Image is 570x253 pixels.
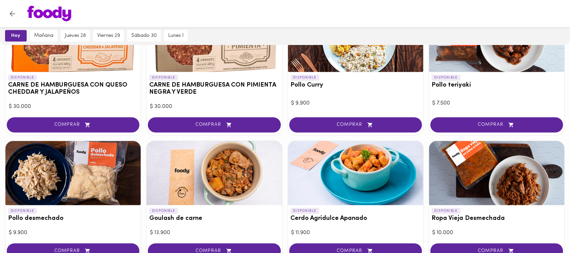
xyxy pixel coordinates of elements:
h3: Pollo desmechado [8,215,138,222]
span: sábado 30 [131,33,157,39]
div: $ 10.000 [433,229,561,237]
button: COMPRAR [148,117,281,133]
span: hoy [10,33,22,39]
button: COMPRAR [431,117,563,133]
button: sábado 30 [127,30,161,42]
p: DISPONIBLE [8,208,37,214]
button: mañana [30,30,57,42]
div: $ 13.900 [150,229,279,237]
div: $ 9.900 [9,229,137,237]
div: $ 11.900 [291,229,420,237]
span: COMPRAR [15,122,131,128]
p: DISPONIBLE [432,208,461,214]
div: Cerdo Agridulce Apanado [288,141,423,205]
h3: Pollo teriyaki [432,82,562,89]
p: DISPONIBLE [291,75,319,81]
p: DISPONIBLE [432,75,461,81]
p: DISPONIBLE [149,75,178,81]
p: DISPONIBLE [291,208,319,214]
button: COMPRAR [289,117,422,133]
span: lunes 1 [168,33,184,39]
div: $ 30.000 [150,103,279,111]
iframe: Messagebird Livechat Widget [531,214,563,246]
button: hoy [5,30,27,42]
span: COMPRAR [156,122,272,128]
button: jueves 28 [61,30,90,42]
span: COMPRAR [298,122,414,128]
h3: CARNE DE HAMBURGUESA CON PIMIENTA NEGRA Y VERDE [149,82,279,96]
button: COMPRAR [7,117,139,133]
div: Goulash de carne [147,141,282,205]
span: COMPRAR [439,122,555,128]
div: $ 9.900 [291,99,420,107]
h3: Pollo Curry [291,82,421,89]
div: Pollo desmechado [5,141,141,205]
img: logo.png [27,6,71,21]
h3: Goulash de carne [149,215,279,222]
button: viernes 29 [93,30,124,42]
h3: Cerdo Agridulce Apanado [291,215,421,222]
span: mañana [34,33,53,39]
div: Ropa Vieja Desmechada [429,141,565,205]
span: jueves 28 [65,33,86,39]
div: $ 30.000 [9,103,137,111]
p: DISPONIBLE [149,208,178,214]
div: $ 7.500 [433,99,561,107]
span: viernes 29 [97,33,120,39]
h3: Ropa Vieja Desmechada [432,215,562,222]
h3: CARNE DE HAMBURGUESA CON QUESO CHEDDAR Y JALAPEÑOS [8,82,138,96]
p: DISPONIBLE [8,75,37,81]
button: Volver [4,5,21,22]
button: lunes 1 [164,30,188,42]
